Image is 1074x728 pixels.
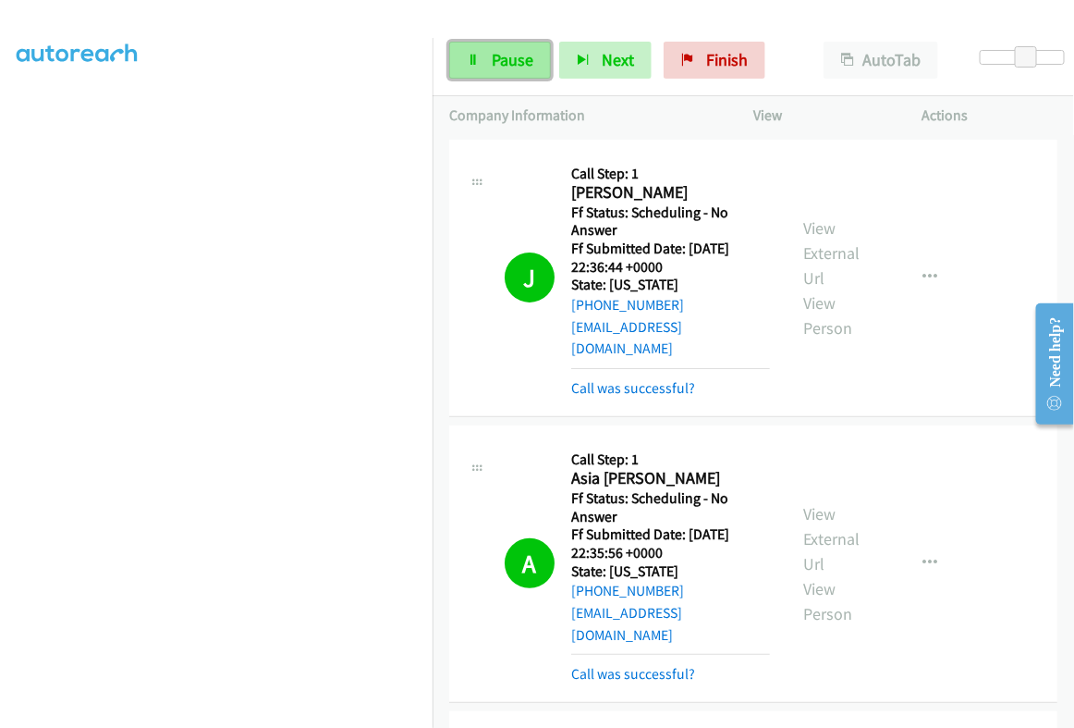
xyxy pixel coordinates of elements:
h5: Call Step: 1 [571,450,770,469]
a: Call was successful? [571,379,695,397]
h5: State: [US_STATE] [571,562,770,581]
p: Actions [922,105,1058,127]
a: View External Url [803,217,860,289]
a: Finish [664,42,765,79]
a: [PHONE_NUMBER] [571,582,684,599]
h5: Ff Status: Scheduling - No Answer [571,489,770,525]
button: AutoTab [824,42,938,79]
h5: Ff Status: Scheduling - No Answer [571,204,770,240]
a: [PHONE_NUMBER] [571,296,684,314]
a: View Person [803,292,852,339]
p: View [753,105,889,127]
h2: Asia [PERSON_NAME] [571,468,762,489]
a: View Person [803,578,852,624]
h5: Ff Submitted Date: [DATE] 22:36:44 +0000 [571,240,770,276]
button: Next [559,42,652,79]
p: Company Information [449,105,720,127]
span: Finish [706,49,748,70]
h1: A [505,538,555,588]
a: Call was successful? [571,665,695,683]
a: [EMAIL_ADDRESS][DOMAIN_NAME] [571,604,682,644]
iframe: Resource Center [1020,290,1074,438]
a: Pause [449,42,551,79]
span: Next [602,49,634,70]
a: View External Url [803,503,860,574]
h5: Ff Submitted Date: [DATE] 22:35:56 +0000 [571,525,770,561]
h2: [PERSON_NAME] [571,182,762,204]
span: Pause [492,49,533,70]
h5: State: [US_STATE] [571,276,770,294]
h1: J [505,253,555,302]
a: [EMAIL_ADDRESS][DOMAIN_NAME] [571,318,682,358]
h5: Call Step: 1 [571,165,770,183]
